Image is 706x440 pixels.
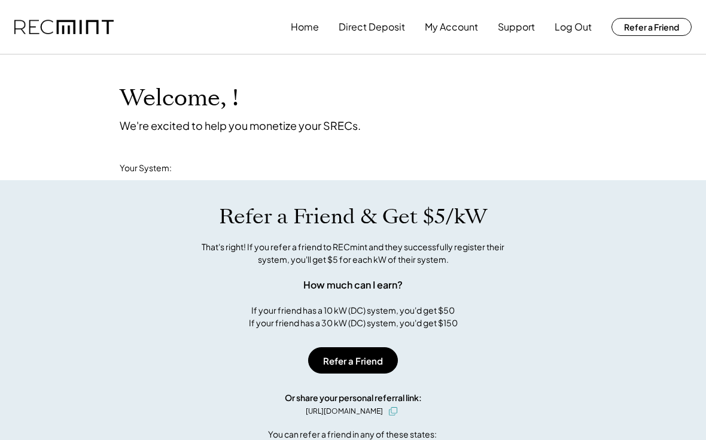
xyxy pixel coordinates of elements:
h1: Refer a Friend & Get $5/kW [219,204,487,229]
div: Or share your personal referral link: [285,392,422,404]
div: That's right! If you refer a friend to RECmint and they successfully register their system, you'l... [188,241,518,266]
div: Your System: [120,162,172,174]
button: Log Out [555,15,592,39]
button: Home [291,15,319,39]
div: How much can I earn? [303,278,403,292]
button: Refer a Friend [308,347,398,374]
button: click to copy [386,404,400,418]
img: recmint-logotype%403x.png [14,20,114,35]
button: My Account [425,15,478,39]
h1: Welcome, ! [120,84,269,113]
div: We're excited to help you monetize your SRECs. [120,119,361,132]
button: Direct Deposit [339,15,405,39]
div: [URL][DOMAIN_NAME] [306,406,383,417]
button: Support [498,15,535,39]
button: Refer a Friend [611,18,692,36]
div: If your friend has a 10 kW (DC) system, you'd get $50 If your friend has a 30 kW (DC) system, you... [249,304,458,329]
